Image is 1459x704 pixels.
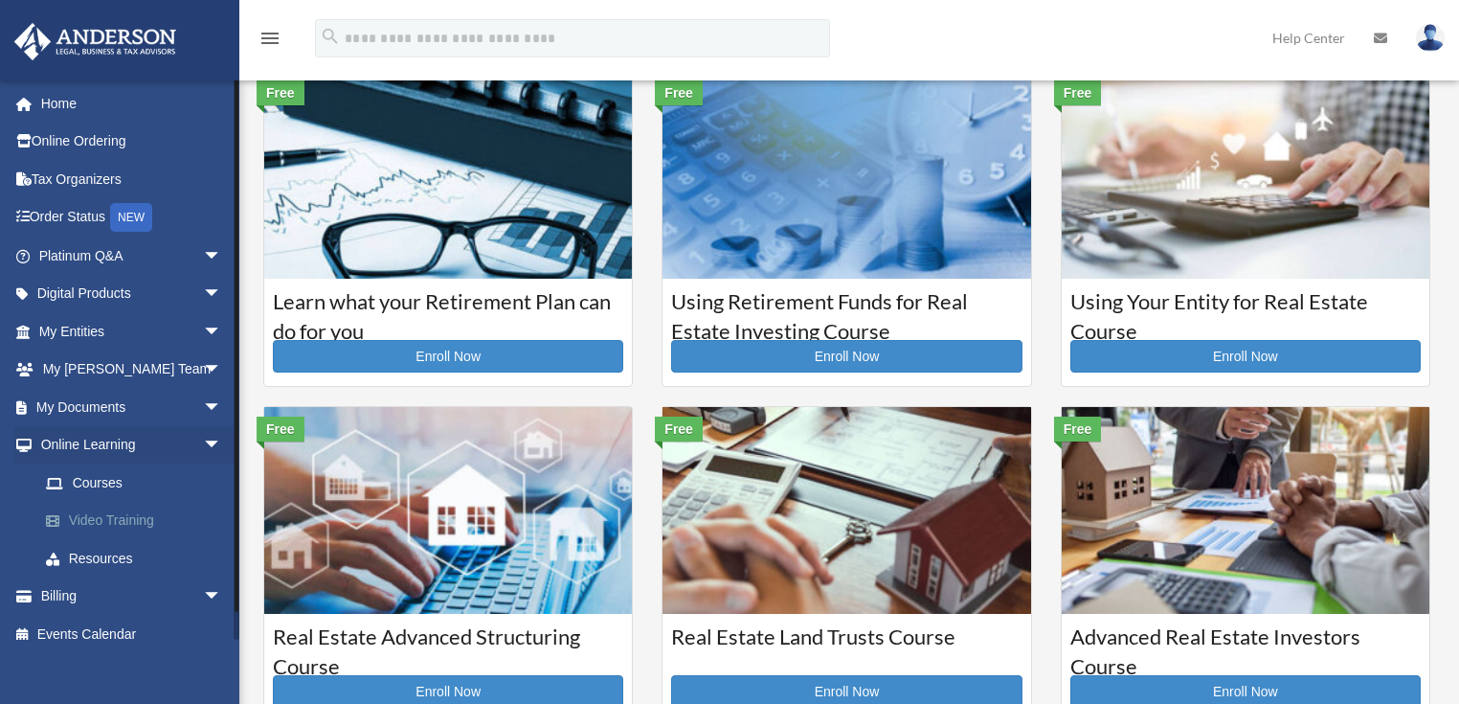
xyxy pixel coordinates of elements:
[273,340,623,373] a: Enroll Now
[13,160,251,198] a: Tax Organizers
[1070,623,1421,670] h3: Advanced Real Estate Investors Course
[257,80,304,105] div: Free
[655,417,703,442] div: Free
[258,34,281,50] a: menu
[203,312,241,352] span: arrow_drop_down
[13,615,251,653] a: Events Calendar
[203,426,241,466] span: arrow_drop_down
[13,275,251,313] a: Digital Productsarrow_drop_down
[13,426,251,465] a: Online Learningarrow_drop_down
[1054,417,1102,442] div: Free
[655,80,703,105] div: Free
[13,123,251,161] a: Online Ordering
[258,27,281,50] i: menu
[13,312,251,351] a: My Entitiesarrow_drop_down
[273,287,623,335] h3: Learn what your Retirement Plan can do for you
[203,351,241,390] span: arrow_drop_down
[203,388,241,427] span: arrow_drop_down
[671,287,1021,335] h3: Using Retirement Funds for Real Estate Investing Course
[13,388,251,426] a: My Documentsarrow_drop_down
[27,502,251,540] a: Video Training
[13,237,251,275] a: Platinum Q&Aarrow_drop_down
[13,84,251,123] a: Home
[9,23,182,60] img: Anderson Advisors Platinum Portal
[671,623,1021,670] h3: Real Estate Land Trusts Course
[13,578,251,616] a: Billingarrow_drop_down
[1054,80,1102,105] div: Free
[203,578,241,617] span: arrow_drop_down
[1070,287,1421,335] h3: Using Your Entity for Real Estate Course
[13,198,251,238] a: Order StatusNEW
[27,539,251,578] a: Resources
[1070,340,1421,373] a: Enroll Now
[13,351,251,389] a: My [PERSON_NAME] Teamarrow_drop_down
[110,203,152,232] div: NEW
[273,623,623,670] h3: Real Estate Advanced Structuring Course
[257,417,304,442] div: Free
[203,275,241,314] span: arrow_drop_down
[27,464,241,502] a: Courses
[1416,24,1445,52] img: User Pic
[203,237,241,276] span: arrow_drop_down
[320,26,341,47] i: search
[671,340,1021,373] a: Enroll Now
